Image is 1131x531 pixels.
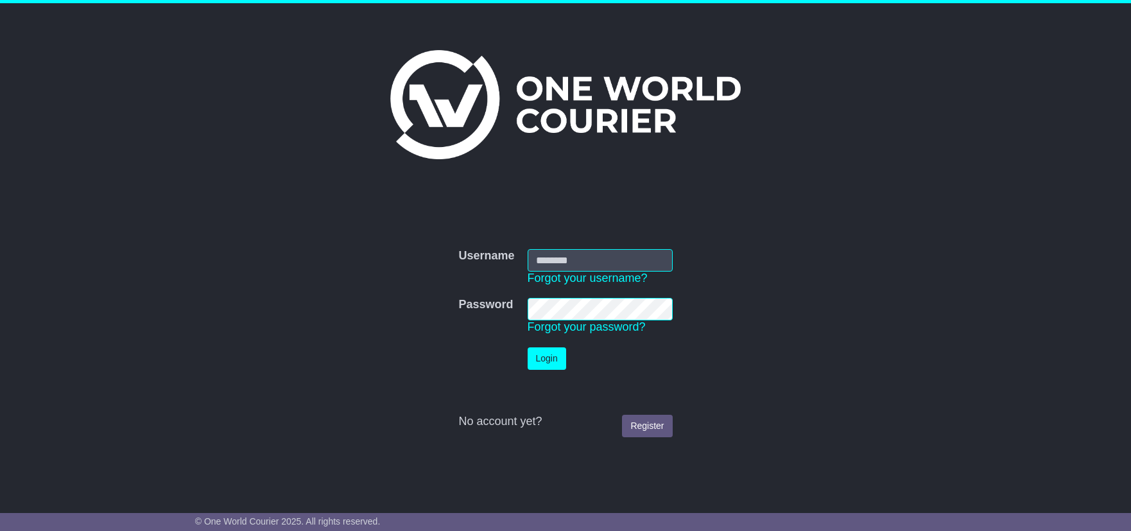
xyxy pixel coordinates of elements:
[528,347,566,370] button: Login
[622,415,672,437] a: Register
[195,516,381,527] span: © One World Courier 2025. All rights reserved.
[528,272,648,284] a: Forgot your username?
[458,249,514,263] label: Username
[458,415,672,429] div: No account yet?
[528,320,646,333] a: Forgot your password?
[390,50,741,159] img: One World
[458,298,513,312] label: Password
